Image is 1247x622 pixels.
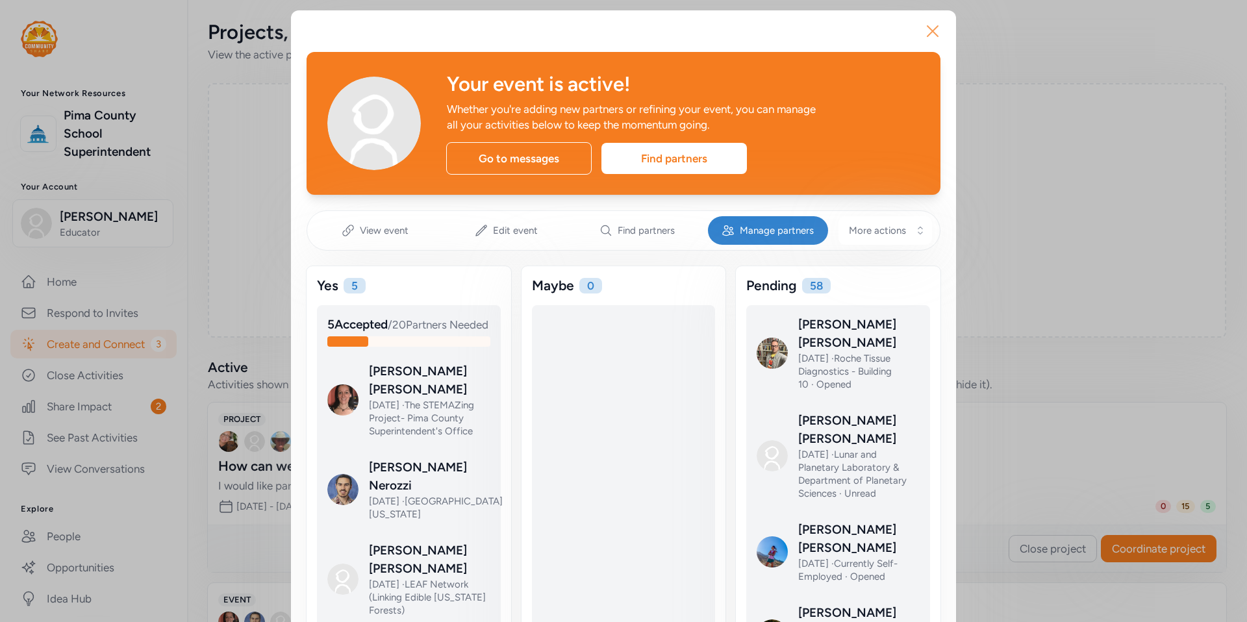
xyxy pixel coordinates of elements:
div: / 20 Partners Needed [327,316,490,334]
span: Edit event [493,224,538,237]
span: More actions [849,224,906,237]
div: 5 [344,278,366,293]
img: Avatar [327,77,421,170]
span: Manage partners [740,224,814,237]
div: Find partners [601,143,747,174]
div: Go to messages [446,142,592,175]
div: Your event is active! [447,73,920,96]
button: More actions [838,216,932,245]
div: 0 [579,278,602,293]
span: 5 Accepted [327,317,388,332]
span: View event [360,224,409,237]
div: Whether you're adding new partners or refining your event, you can manage all your activities bel... [447,101,821,132]
span: Find partners [618,224,675,237]
div: Maybe [532,277,574,295]
div: Pending [746,277,797,295]
div: 58 [802,278,831,293]
div: Yes [317,277,338,295]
